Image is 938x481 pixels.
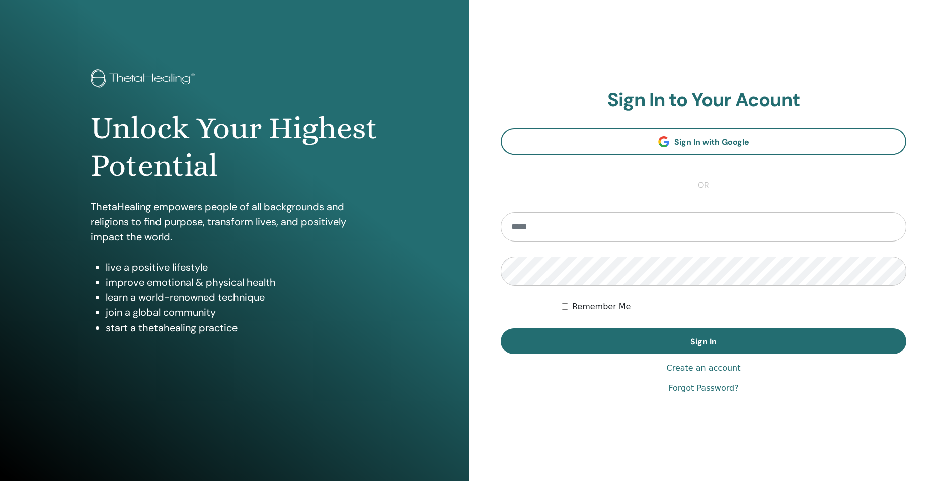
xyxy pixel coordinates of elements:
a: Forgot Password? [668,382,738,394]
li: improve emotional & physical health [106,275,378,290]
a: Create an account [666,362,740,374]
li: learn a world-renowned technique [106,290,378,305]
span: or [693,179,714,191]
span: Sign In [690,336,717,347]
a: Sign In with Google [501,128,906,155]
h2: Sign In to Your Acount [501,89,906,112]
button: Sign In [501,328,906,354]
li: start a thetahealing practice [106,320,378,335]
h1: Unlock Your Highest Potential [91,110,378,185]
p: ThetaHealing empowers people of all backgrounds and religions to find purpose, transform lives, a... [91,199,378,245]
div: Keep me authenticated indefinitely or until I manually logout [562,301,906,313]
li: join a global community [106,305,378,320]
label: Remember Me [572,301,631,313]
li: live a positive lifestyle [106,260,378,275]
span: Sign In with Google [674,137,749,147]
